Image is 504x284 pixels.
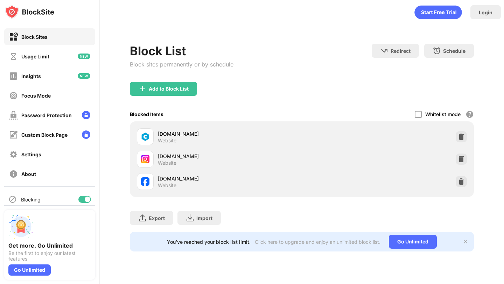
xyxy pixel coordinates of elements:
[21,73,41,79] div: Insights
[8,214,34,239] img: push-unlimited.svg
[255,239,380,245] div: Click here to upgrade and enjoy an unlimited block list.
[9,111,18,120] img: password-protection-off.svg
[9,72,18,80] img: insights-off.svg
[9,91,18,100] img: focus-off.svg
[21,34,48,40] div: Block Sites
[158,160,176,166] div: Website
[391,48,411,54] div: Redirect
[425,111,461,117] div: Whitelist mode
[9,170,18,178] img: about-off.svg
[8,250,91,262] div: Be the first to enjoy our latest features
[8,195,17,204] img: blocking-icon.svg
[21,112,72,118] div: Password Protection
[9,33,18,41] img: block-on.svg
[9,150,18,159] img: settings-off.svg
[9,52,18,61] img: time-usage-off.svg
[5,5,54,19] img: logo-blocksite.svg
[130,44,233,58] div: Block List
[21,197,41,203] div: Blocking
[78,54,90,59] img: new-icon.svg
[167,239,251,245] div: You’ve reached your block list limit.
[158,182,176,189] div: Website
[82,130,90,139] img: lock-menu.svg
[82,111,90,119] img: lock-menu.svg
[21,54,49,59] div: Usage Limit
[463,239,468,244] img: x-button.svg
[443,48,465,54] div: Schedule
[389,235,437,249] div: Go Unlimited
[130,111,163,117] div: Blocked Items
[414,5,462,19] div: animation
[8,264,51,276] div: Go Unlimited
[158,137,176,144] div: Website
[21,151,41,157] div: Settings
[158,152,302,160] div: [DOMAIN_NAME]
[21,93,51,99] div: Focus Mode
[8,242,91,249] div: Get more. Go Unlimited
[149,215,165,221] div: Export
[141,155,149,163] img: favicons
[130,61,233,68] div: Block sites permanently or by schedule
[141,177,149,186] img: favicons
[149,86,189,92] div: Add to Block List
[9,130,18,139] img: customize-block-page-off.svg
[78,73,90,79] img: new-icon.svg
[196,215,212,221] div: Import
[21,132,68,138] div: Custom Block Page
[158,130,302,137] div: [DOMAIN_NAME]
[158,175,302,182] div: [DOMAIN_NAME]
[21,171,36,177] div: About
[141,133,149,141] img: favicons
[479,9,492,15] div: Login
